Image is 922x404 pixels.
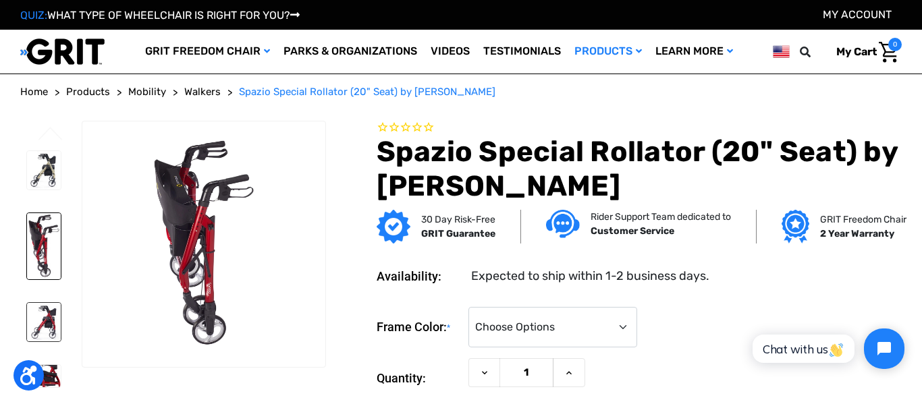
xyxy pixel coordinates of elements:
[27,151,61,190] img: Spazio Special Rollator (20" Seat) by Comodita
[738,317,916,380] iframe: Tidio Chat
[36,127,65,143] button: Go to slide 2 of 2
[239,86,495,98] span: Spazio Special Rollator (20" Seat) by [PERSON_NAME]
[20,9,300,22] a: QUIZ:WHAT TYPE OF WHEELCHAIR IS RIGHT FOR YOU?
[820,228,894,239] strong: 2 Year Warranty
[421,228,495,239] strong: GRIT Guarantee
[421,212,495,227] p: 30 Day Risk-Free
[377,267,462,285] dt: Availability:
[888,38,902,51] span: 0
[591,210,731,224] p: Rider Support Team dedicated to
[66,84,110,100] a: Products
[546,210,580,237] img: Customer service
[806,38,826,66] input: Search
[377,135,902,203] h1: Spazio Special Rollator (20" Seat) by [PERSON_NAME]
[377,210,410,243] img: GRIT Guarantee
[471,267,709,285] dd: Expected to ship within 1-2 business days.
[568,30,649,74] a: Products
[377,307,462,348] label: Frame Color:
[20,38,105,65] img: GRIT All-Terrain Wheelchair and Mobility Equipment
[277,30,424,74] a: Parks & Organizations
[477,30,568,74] a: Testimonials
[66,86,110,98] span: Products
[826,38,902,66] a: Cart with 0 items
[27,365,61,387] img: Spazio Special Rollator (20" Seat) by Comodita
[20,86,48,98] span: Home
[879,42,898,63] img: Cart
[27,213,61,279] img: Spazio Special Rollator (20" Seat) by Comodita
[184,86,221,98] span: Walkers
[782,210,809,243] img: Grit freedom
[128,84,166,100] a: Mobility
[27,303,61,341] img: Spazio Special Rollator (20" Seat) by Comodita
[649,30,740,74] a: Learn More
[836,45,877,58] span: My Cart
[128,86,166,98] span: Mobility
[820,212,906,227] p: GRIT Freedom Chair
[20,84,48,100] a: Home
[591,225,674,237] strong: Customer Service
[82,136,325,352] img: Spazio Special Rollator (20" Seat) by Comodita
[377,121,902,136] span: Rated 0.0 out of 5 stars 0 reviews
[138,30,277,74] a: GRIT Freedom Chair
[239,84,495,100] a: Spazio Special Rollator (20" Seat) by [PERSON_NAME]
[20,84,902,100] nav: Breadcrumb
[377,358,462,399] label: Quantity:
[424,30,477,74] a: Videos
[20,9,47,22] span: QUIZ:
[773,43,790,60] img: us.png
[184,84,221,100] a: Walkers
[823,8,892,21] a: Account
